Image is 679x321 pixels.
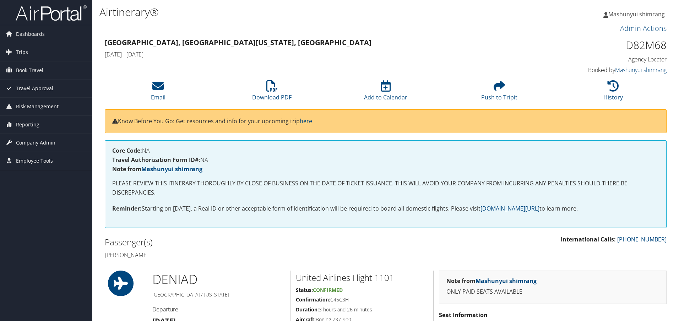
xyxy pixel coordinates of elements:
a: Admin Actions [620,23,667,33]
a: here [300,117,312,125]
strong: Travel Authorization Form ID#: [112,156,200,164]
h1: Airtinerary® [99,5,481,20]
a: Mashunyui shimrang [603,4,672,25]
span: Mashunyui shimrang [608,10,665,18]
a: [PHONE_NUMBER] [617,235,667,243]
span: Dashboards [16,25,45,43]
a: Download PDF [252,84,292,101]
p: ONLY PAID SEATS AVAILABLE [446,287,659,296]
h2: United Airlines Flight 1101 [296,272,428,284]
span: Employee Tools [16,152,53,170]
h4: NA [112,157,659,163]
img: airportal-logo.png [16,5,87,21]
h4: NA [112,148,659,153]
p: Starting on [DATE], a Real ID or other acceptable form of identification will be required to boar... [112,204,659,213]
strong: Seat Information [439,311,488,319]
h5: [GEOGRAPHIC_DATA] / [US_STATE] [152,291,285,298]
h5: C45C3H [296,296,428,303]
a: Mashunyui shimrang [141,165,202,173]
a: Push to Tripit [481,84,517,101]
h1: D82M68 [534,38,667,53]
a: Mashunyui shimrang [476,277,537,285]
strong: Note from [446,277,537,285]
p: Know Before You Go: Get resources and info for your upcoming trip [112,117,659,126]
span: Reporting [16,116,39,134]
a: Mashunyui shimrang [615,66,667,74]
span: Company Admin [16,134,55,152]
h2: Passenger(s) [105,236,380,248]
h5: 3 hours and 26 minutes [296,306,428,313]
span: Risk Management [16,98,59,115]
h4: Agency Locator [534,55,667,63]
strong: Core Code: [112,147,142,154]
strong: Reminder: [112,205,142,212]
span: Trips [16,43,28,61]
strong: International Calls: [561,235,616,243]
h4: [DATE] - [DATE] [105,50,523,58]
a: [DOMAIN_NAME][URL] [480,205,539,212]
strong: Note from [112,165,202,173]
a: History [603,84,623,101]
h1: DEN IAD [152,271,285,288]
span: Confirmed [313,287,343,293]
strong: Confirmation: [296,296,330,303]
strong: [GEOGRAPHIC_DATA], [GEOGRAPHIC_DATA] [US_STATE], [GEOGRAPHIC_DATA] [105,38,371,47]
h4: Departure [152,305,285,313]
p: PLEASE REVIEW THIS ITINERARY THOROUGHLY BY CLOSE OF BUSINESS ON THE DATE OF TICKET ISSUANCE. THIS... [112,179,659,197]
h4: [PERSON_NAME] [105,251,380,259]
span: Book Travel [16,61,43,79]
h4: Booked by [534,66,667,74]
strong: Status: [296,287,313,293]
a: Email [151,84,165,101]
span: Travel Approval [16,80,53,97]
strong: Duration: [296,306,319,313]
a: Add to Calendar [364,84,407,101]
